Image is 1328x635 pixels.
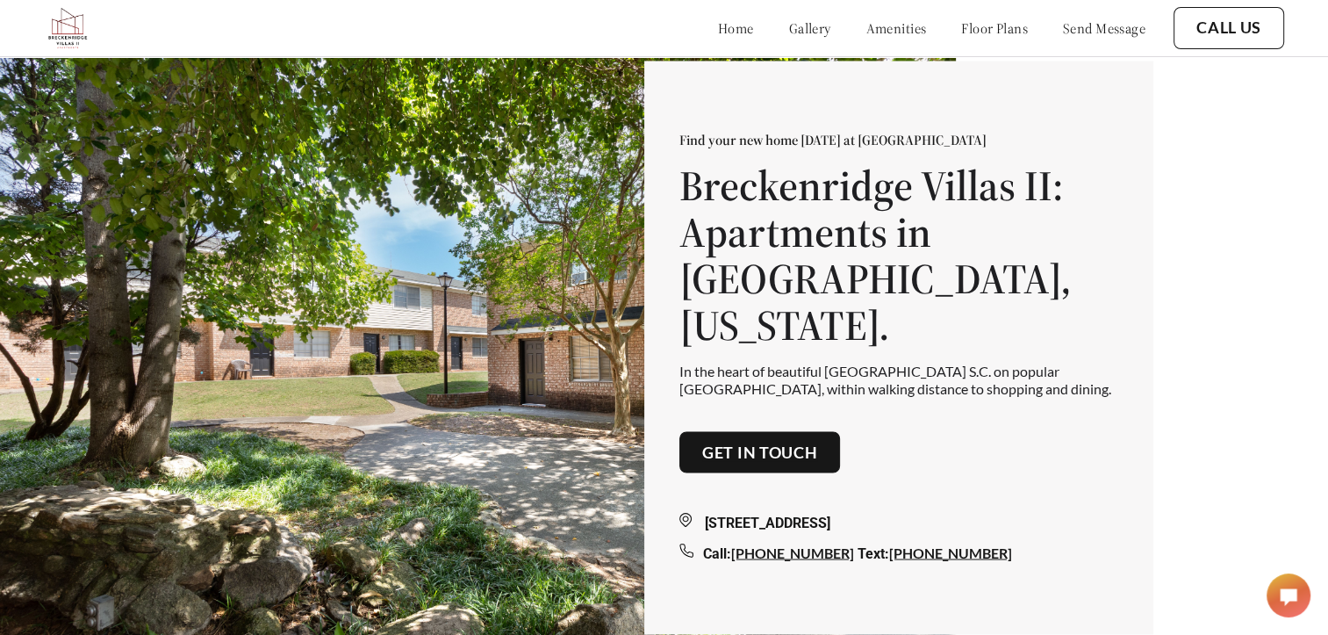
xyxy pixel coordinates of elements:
[866,19,927,37] a: amenities
[679,363,1118,396] p: In the heart of beautiful [GEOGRAPHIC_DATA] S.C. on popular [GEOGRAPHIC_DATA], within walking dis...
[679,132,1118,149] p: Find your new home [DATE] at [GEOGRAPHIC_DATA]
[703,545,731,562] span: Call:
[1063,19,1145,37] a: send message
[679,163,1118,349] h1: Breckenridge Villas II: Apartments in [GEOGRAPHIC_DATA], [US_STATE].
[961,19,1028,37] a: floor plans
[718,19,754,37] a: home
[1174,7,1284,49] button: Call Us
[858,545,889,562] span: Text:
[889,545,1012,561] a: [PHONE_NUMBER]
[679,431,841,473] button: Get in touch
[731,545,854,561] a: [PHONE_NUMBER]
[702,443,818,462] a: Get in touch
[789,19,831,37] a: gallery
[1196,18,1261,38] a: Call Us
[679,513,1118,534] div: [STREET_ADDRESS]
[44,4,91,52] img: bv2_logo.png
